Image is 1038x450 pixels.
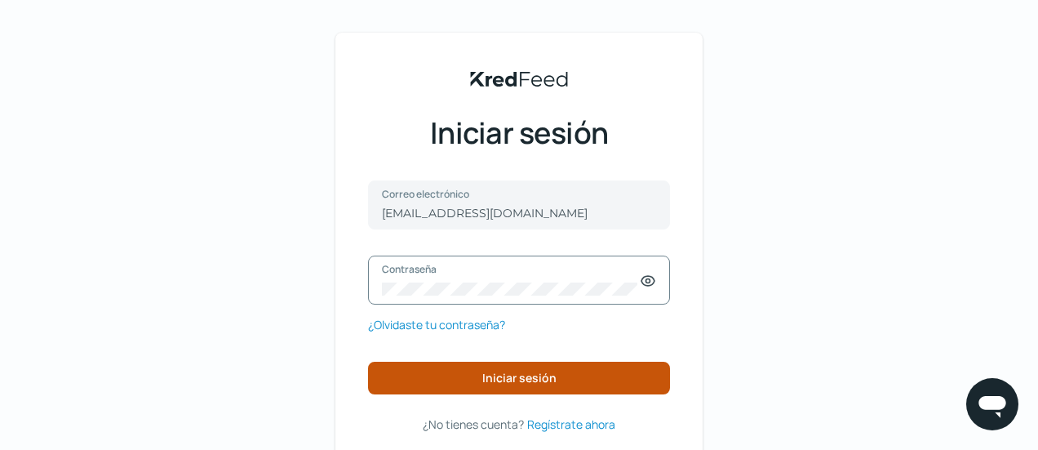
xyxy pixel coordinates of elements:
[527,414,615,434] a: Regístrate ahora
[368,317,505,332] font: ¿Olvidaste tu contraseña?
[382,262,437,276] font: Contraseña
[423,417,524,432] font: ¿No tienes cuenta?
[527,417,615,432] font: Regístrate ahora
[368,314,505,335] a: ¿Olvidaste tu contraseña?
[430,113,609,153] font: Iniciar sesión
[368,362,670,394] button: Iniciar sesión
[482,370,557,385] font: Iniciar sesión
[976,388,1009,421] img: icono de chat
[382,187,469,201] font: Correo electrónico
